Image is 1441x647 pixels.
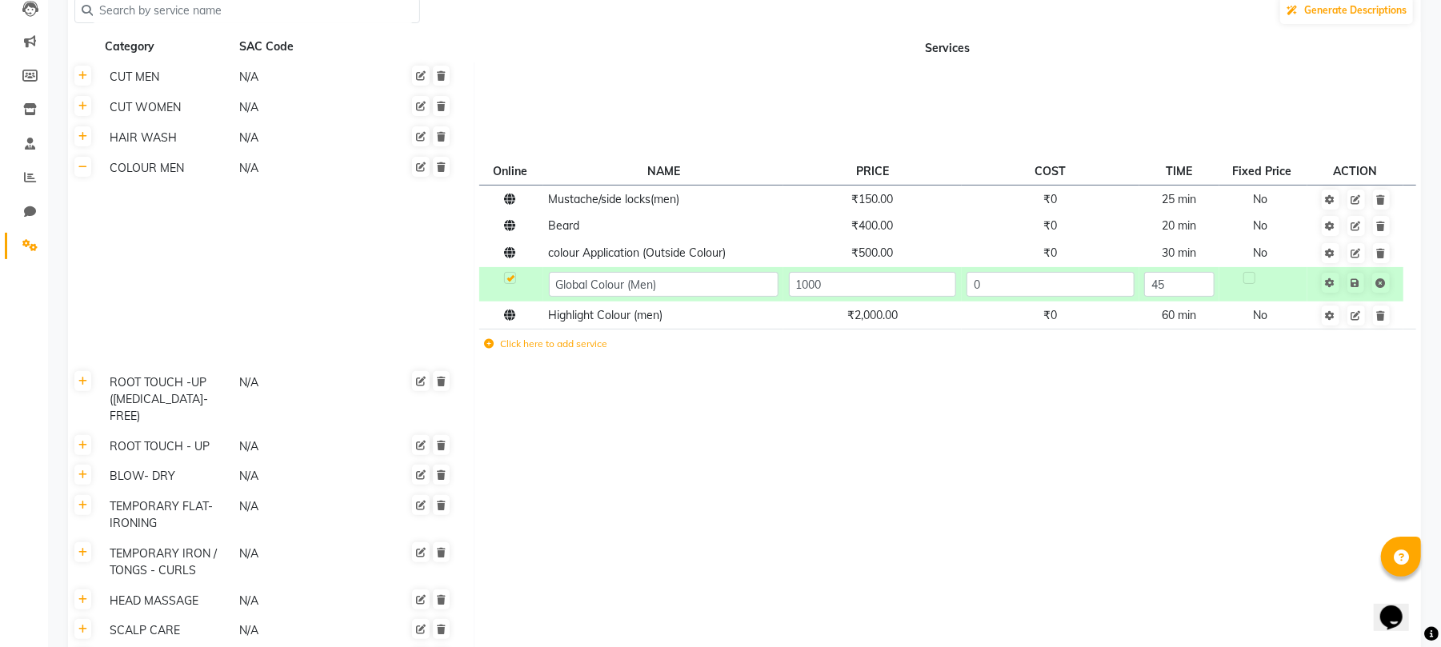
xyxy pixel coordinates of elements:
[1162,218,1196,233] span: 20 min
[103,128,231,148] div: HAIR WASH
[474,32,1421,62] th: Services
[1253,192,1267,206] span: No
[238,373,366,426] div: N/A
[549,246,727,260] span: colour Application (Outside Colour)
[549,308,663,322] span: Highlight Colour (men)
[1253,246,1267,260] span: No
[103,437,231,457] div: ROOT TOUCH - UP
[1139,158,1219,186] th: TIME
[485,337,608,351] label: Click here to add service
[549,218,580,233] span: Beard
[1374,583,1425,631] iframe: chat widget
[238,98,366,118] div: N/A
[1253,308,1267,322] span: No
[1043,218,1057,233] span: ₹0
[962,158,1139,186] th: COST
[238,158,366,178] div: N/A
[1043,246,1057,260] span: ₹0
[783,158,961,186] th: PRICE
[103,67,231,87] div: CUT MEN
[238,128,366,148] div: N/A
[238,621,366,641] div: N/A
[1162,308,1196,322] span: 60 min
[103,158,231,178] div: COLOUR MEN
[238,544,366,581] div: N/A
[238,466,366,486] div: N/A
[549,192,680,206] span: Mustache/side locks(men)
[103,544,231,581] div: TEMPORARY IRON / TONGS - CURLS
[479,158,543,186] th: Online
[103,373,231,426] div: ROOT TOUCH -UP ([MEDICAL_DATA]- FREE)
[1162,246,1196,260] span: 30 min
[543,158,783,186] th: NAME
[103,591,231,611] div: HEAD MASSAGE
[1043,308,1057,322] span: ₹0
[1253,218,1267,233] span: No
[103,37,231,57] div: Category
[238,67,366,87] div: N/A
[851,192,893,206] span: ₹150.00
[847,308,898,322] span: ₹2,000.00
[103,466,231,486] div: BLOW- DRY
[851,218,893,233] span: ₹400.00
[238,591,366,611] div: N/A
[1307,158,1404,186] th: ACTION
[1304,4,1407,16] span: Generate Descriptions
[103,98,231,118] div: CUT WOMEN
[1219,158,1307,186] th: Fixed Price
[851,246,893,260] span: ₹500.00
[238,497,366,533] div: N/A
[103,497,231,533] div: TEMPORARY FLAT- IRONING
[1162,192,1196,206] span: 25 min
[238,437,366,457] div: N/A
[1043,192,1057,206] span: ₹0
[103,621,231,641] div: SCALP CARE
[238,37,366,57] div: SAC Code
